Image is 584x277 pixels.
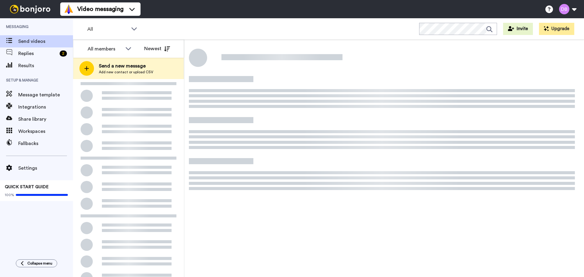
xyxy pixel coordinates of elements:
button: Invite [503,23,533,35]
span: QUICK START GUIDE [5,185,49,189]
div: All members [88,45,122,53]
span: Send videos [18,38,73,45]
span: Add new contact or upload CSV [99,70,153,74]
span: Send a new message [99,62,153,70]
span: All [87,26,128,33]
span: Fallbacks [18,140,73,147]
span: Integrations [18,103,73,111]
span: Results [18,62,73,69]
span: Workspaces [18,128,73,135]
button: Collapse menu [16,259,57,267]
button: Upgrade [539,23,574,35]
span: Message template [18,91,73,99]
span: Collapse menu [27,261,52,266]
span: Replies [18,50,57,57]
img: vm-color.svg [64,4,74,14]
span: Settings [18,164,73,172]
span: Share library [18,116,73,123]
span: 100% [5,192,14,197]
div: 2 [60,50,67,57]
button: Newest [140,43,175,55]
img: bj-logo-header-white.svg [7,5,53,13]
span: Video messaging [77,5,123,13]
